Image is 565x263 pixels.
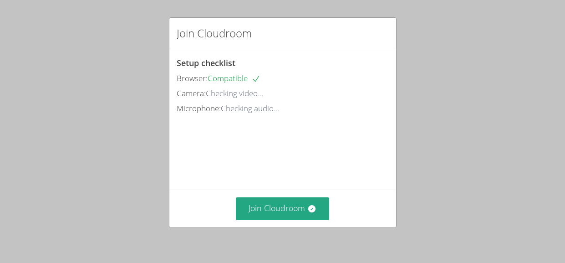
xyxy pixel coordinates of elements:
span: Checking video... [206,88,263,98]
span: Checking audio... [221,103,279,113]
span: Compatible [208,73,260,83]
button: Join Cloudroom [236,197,329,220]
span: Camera: [177,88,206,98]
span: Microphone: [177,103,221,113]
h2: Join Cloudroom [177,25,252,41]
span: Setup checklist [177,57,235,68]
span: Browser: [177,73,208,83]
